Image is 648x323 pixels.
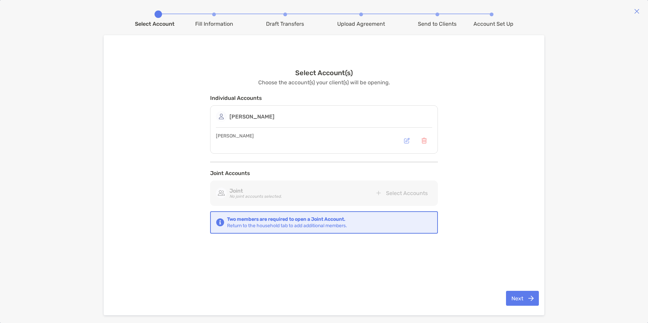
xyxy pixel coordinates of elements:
h3: Select Account(s) [295,69,353,77]
img: button icon [404,138,410,144]
h4: Individual Accounts [210,95,438,101]
strong: Joint [229,188,243,194]
img: avatar [216,111,227,122]
img: avatar [216,188,227,198]
img: Notification icon [216,218,224,227]
div: Upload Agreement [337,21,385,27]
div: Account Set Up [473,21,513,27]
div: Draft Transfers [266,21,304,27]
div: Select Account [135,21,175,27]
div: Send to Clients [418,21,457,27]
div: Fill Information [195,21,233,27]
i: No joint accounts selected. [229,194,282,199]
img: close modal [634,8,640,14]
button: Next [506,291,539,306]
strong: Two members are required to open a Joint Account. [227,216,347,222]
span: [PERSON_NAME] [216,133,254,139]
h4: Joint Accounts [210,170,438,176]
img: button icon [528,296,534,301]
p: Choose the account(s) your client(s) will be opening. [258,78,390,87]
img: button icon [421,138,427,144]
strong: [PERSON_NAME] [229,113,275,120]
div: Return to the household tab to add additional members. [227,216,347,229]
